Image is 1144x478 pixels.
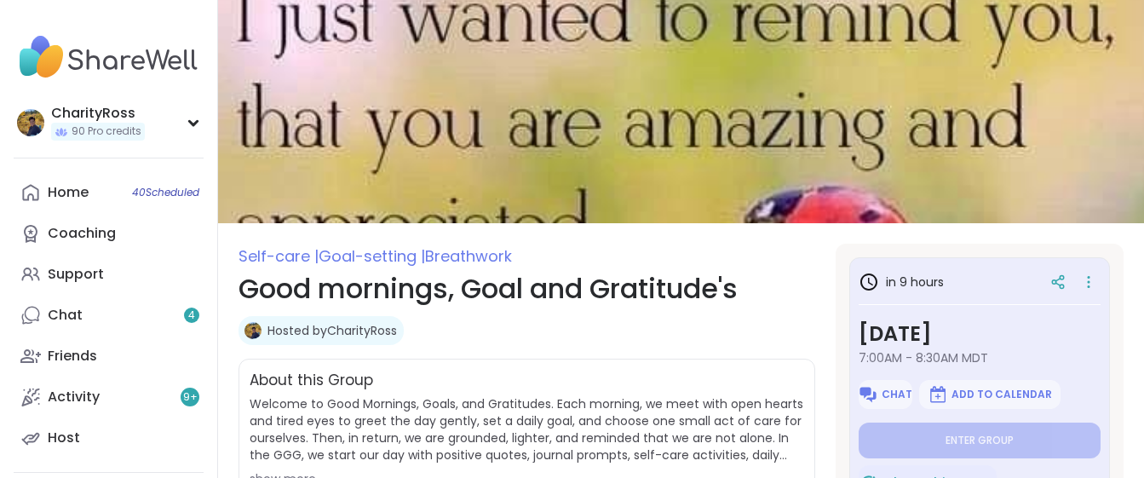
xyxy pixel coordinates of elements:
[951,388,1052,401] span: Add to Calendar
[17,109,44,136] img: CharityRoss
[188,308,195,323] span: 4
[14,213,204,254] a: Coaching
[859,380,912,409] button: Chat
[244,322,262,339] img: CharityRoss
[14,377,204,418] a: Activity9+
[48,306,83,325] div: Chat
[267,322,397,339] a: Hosted byCharityRoss
[48,183,89,202] div: Home
[250,395,804,464] span: Welcome to Good Mornings, Goals, and Gratitudes. Each morning, we meet with open hearts and tired...
[48,347,97,366] div: Friends
[946,434,1014,447] span: Enter group
[14,27,204,87] img: ShareWell Nav Logo
[859,349,1101,366] span: 7:00AM - 8:30AM MDT
[859,423,1101,458] button: Enter group
[72,124,141,139] span: 90 Pro credits
[882,388,912,401] span: Chat
[239,268,815,309] h1: Good mornings, Goal and Gratitude's
[48,224,116,243] div: Coaching
[48,265,104,284] div: Support
[250,370,373,392] h2: About this Group
[14,336,204,377] a: Friends
[132,186,199,199] span: 40 Scheduled
[319,245,425,267] span: Goal-setting |
[14,172,204,213] a: Home40Scheduled
[51,104,145,123] div: CharityRoss
[48,388,100,406] div: Activity
[858,384,878,405] img: ShareWell Logomark
[14,418,204,458] a: Host
[239,245,319,267] span: Self-care |
[859,319,1101,349] h3: [DATE]
[14,295,204,336] a: Chat4
[183,390,198,405] span: 9 +
[928,384,948,405] img: ShareWell Logomark
[919,380,1061,409] button: Add to Calendar
[425,245,512,267] span: Breathwork
[859,272,944,292] h3: in 9 hours
[14,254,204,295] a: Support
[48,429,80,447] div: Host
